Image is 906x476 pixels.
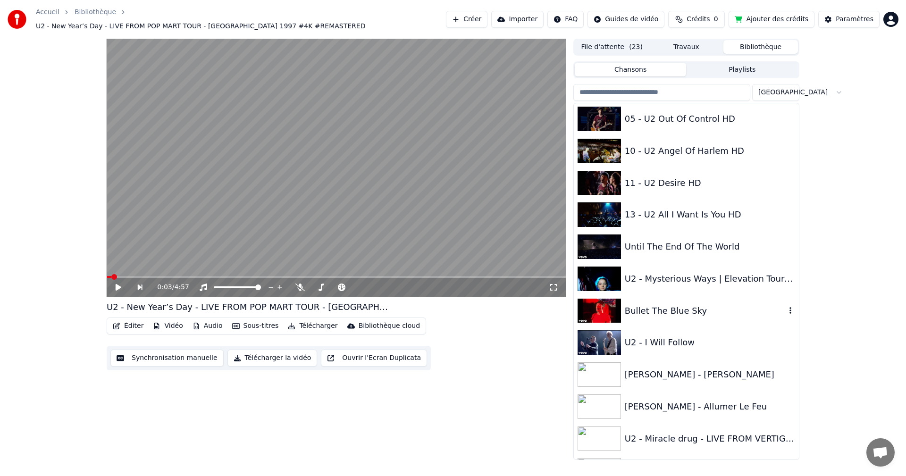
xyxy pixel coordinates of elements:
[36,8,446,31] nav: breadcrumb
[587,11,664,28] button: Guides de vidéo
[686,63,798,76] button: Playlists
[625,144,795,158] div: 10 - U2 Angel Of Harlem HD
[107,301,390,314] div: U2 - New Year’s Day - LIVE FROM POP MART TOUR - [GEOGRAPHIC_DATA] 1997 #4K #REMASTERED
[625,336,795,349] div: U2 - I Will Follow
[723,40,798,54] button: Bibliothèque
[625,432,795,445] div: U2 - Miracle drug - LIVE FROM VERTIGO TOUR - [GEOGRAPHIC_DATA] 2005 #4K #REMASTERED
[625,304,786,317] div: Bullet The Blue Sky
[284,319,341,333] button: Télécharger
[359,321,420,331] div: Bibliothèque cloud
[836,15,873,24] div: Paramètres
[729,11,814,28] button: Ajouter des crédits
[8,10,26,29] img: youka
[625,112,795,125] div: 05 - U2 Out Of Control HD
[625,240,795,253] div: Until The End Of The World
[625,368,795,381] div: [PERSON_NAME] - [PERSON_NAME]
[687,15,710,24] span: Crédits
[714,15,718,24] span: 0
[110,350,224,367] button: Synchronisation manuelle
[174,283,189,292] span: 4:57
[36,22,365,31] span: U2 - New Year’s Day - LIVE FROM POP MART TOUR - [GEOGRAPHIC_DATA] 1997 #4K #REMASTERED
[109,319,147,333] button: Éditer
[157,283,172,292] span: 0:03
[649,40,724,54] button: Travaux
[668,11,725,28] button: Crédits0
[625,400,795,413] div: [PERSON_NAME] - Allumer Le Feu
[818,11,880,28] button: Paramètres
[189,319,226,333] button: Audio
[228,319,283,333] button: Sous-titres
[629,42,643,52] span: ( 23 )
[547,11,584,28] button: FAQ
[625,272,795,285] div: U2 - Mysterious Ways | Elevation Tour: from [PERSON_NAME][GEOGRAPHIC_DATA], [GEOGRAPHIC_DATA], 2001
[866,438,895,467] div: Ouvrir le chat
[575,63,687,76] button: Chansons
[157,283,180,292] div: /
[625,208,795,221] div: 13 - U2 All I Want Is You HD
[446,11,487,28] button: Créer
[36,8,59,17] a: Accueil
[575,40,649,54] button: File d'attente
[321,350,427,367] button: Ouvrir l'Ecran Duplicata
[758,88,828,97] span: [GEOGRAPHIC_DATA]
[491,11,544,28] button: Importer
[625,176,795,190] div: 11 - U2 Desire HD
[149,319,186,333] button: Vidéo
[75,8,116,17] a: Bibliothèque
[227,350,318,367] button: Télécharger la vidéo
